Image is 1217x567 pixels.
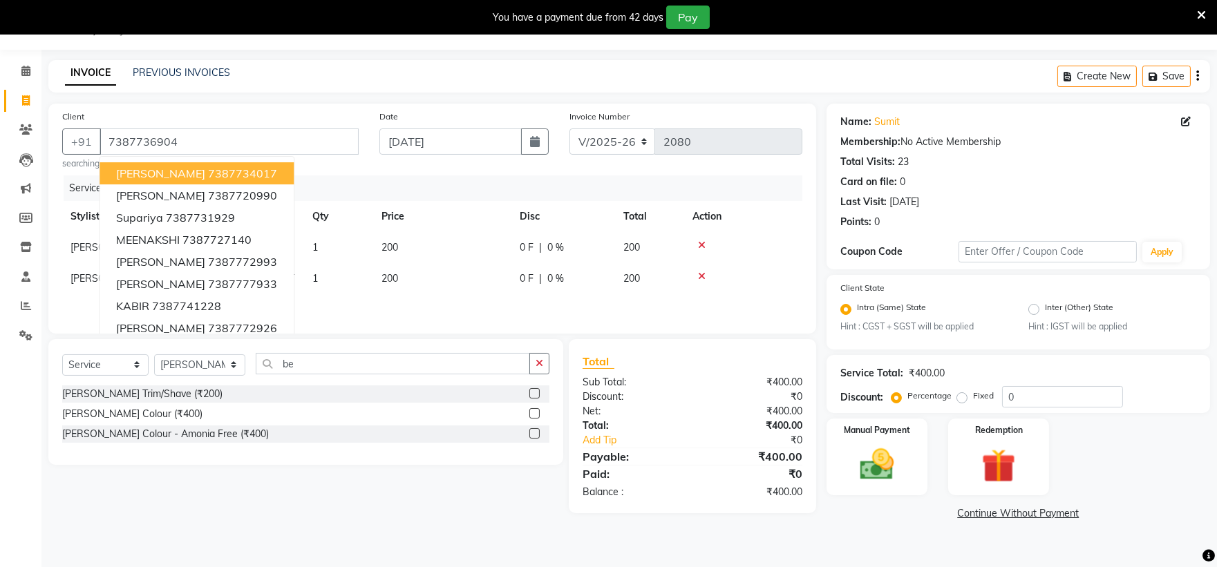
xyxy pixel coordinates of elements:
span: 0 % [547,240,564,255]
div: [PERSON_NAME] Colour (₹400) [62,407,202,421]
a: Add Tip [572,433,713,448]
th: Stylist [62,201,200,232]
div: Paid: [572,465,692,482]
div: ₹400.00 [692,448,813,465]
span: | [539,271,542,286]
div: No Active Membership [840,135,1196,149]
ngb-highlight: 7387777933 [208,277,277,291]
img: _cash.svg [849,445,905,484]
label: Manual Payment [844,424,910,436]
div: Sub Total: [572,375,692,390]
a: INVOICE [65,61,116,86]
a: PREVIOUS INVOICES [133,66,230,79]
div: ₹0 [713,433,813,448]
button: +91 [62,128,101,155]
span: [PERSON_NAME] [116,321,205,335]
ngb-highlight: 7387731929 [166,211,235,224]
div: Service Total: [840,366,903,381]
ngb-highlight: 7387772926 [208,321,277,335]
th: Total [615,201,684,232]
label: Fixed [973,390,994,402]
span: [PERSON_NAME] [116,277,205,291]
span: KABIR [116,299,149,313]
div: Last Visit: [840,195,887,209]
button: Create New [1057,66,1137,87]
span: 1 [312,241,318,253]
span: [PERSON_NAME] [116,255,205,269]
div: Services [64,175,813,201]
span: Total [583,354,614,369]
span: 200 [381,272,398,285]
th: Action [684,201,802,232]
ngb-highlight: 7387741228 [152,299,221,313]
div: Points: [840,215,871,229]
span: 200 [623,272,640,285]
input: Search or Scan [256,353,531,374]
span: 0 % [547,271,564,286]
label: Intra (Same) State [857,301,926,318]
div: Discount: [572,390,692,404]
label: Client State [840,282,885,294]
div: 23 [898,155,909,169]
small: searching... [62,157,359,170]
a: Continue Without Payment [829,506,1207,521]
div: ₹0 [692,465,813,482]
div: 0 [874,215,880,229]
div: 0 [900,175,905,189]
div: Total: [572,419,692,433]
div: Membership: [840,135,900,149]
a: Sumit [874,115,900,129]
small: Hint : IGST will be applied [1028,320,1196,333]
div: Payable: [572,448,692,465]
ngb-highlight: 7387734017 [208,166,277,180]
span: 0 F [520,271,534,286]
img: _gift.svg [971,445,1026,487]
th: Disc [511,201,615,232]
button: Apply [1142,242,1182,262]
div: Discount: [840,390,883,405]
ngb-highlight: 7387720990 [208,189,277,202]
span: 1 [312,272,318,285]
ngb-highlight: 7387727140 [182,233,252,247]
div: Card on file: [840,175,897,189]
ngb-highlight: 7387772993 [208,255,277,269]
div: ₹400.00 [909,366,945,381]
label: Invoice Number [569,110,630,123]
input: Enter Offer / Coupon Code [959,241,1137,262]
div: [PERSON_NAME] Colour - Amonia Free (₹400) [62,427,269,441]
div: ₹0 [692,390,813,404]
small: Hint : CGST + SGST will be applied [840,320,1008,333]
div: Total Visits: [840,155,895,169]
span: [PERSON_NAME] [116,189,205,202]
div: You have a payment due from 42 days [493,10,663,25]
label: Redemption [975,424,1023,436]
div: ₹400.00 [692,485,813,499]
span: [PERSON_NAME] [70,241,148,253]
span: [PERSON_NAME] [70,272,148,285]
th: Qty [304,201,373,232]
button: Pay [666,6,710,29]
div: Balance : [572,485,692,499]
div: [PERSON_NAME] Trim/Shave (₹200) [62,387,223,401]
button: Save [1142,66,1191,87]
span: 200 [623,241,640,253]
div: Net: [572,404,692,419]
span: supariya [116,211,163,224]
th: Price [373,201,511,232]
label: Date [379,110,398,123]
label: Percentage [907,390,952,402]
div: Name: [840,115,871,129]
div: ₹400.00 [692,375,813,390]
span: MEENAKSHI [116,233,180,247]
span: 0 F [520,240,534,255]
input: Search by Name/Mobile/Email/Code [100,128,359,155]
label: Client [62,110,84,123]
label: Inter (Other) State [1045,301,1113,318]
span: | [539,240,542,255]
span: [PERSON_NAME] [116,166,205,180]
div: ₹400.00 [692,419,813,433]
div: [DATE] [889,195,919,209]
div: Coupon Code [840,244,959,259]
div: ₹400.00 [692,404,813,419]
span: 200 [381,241,398,253]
